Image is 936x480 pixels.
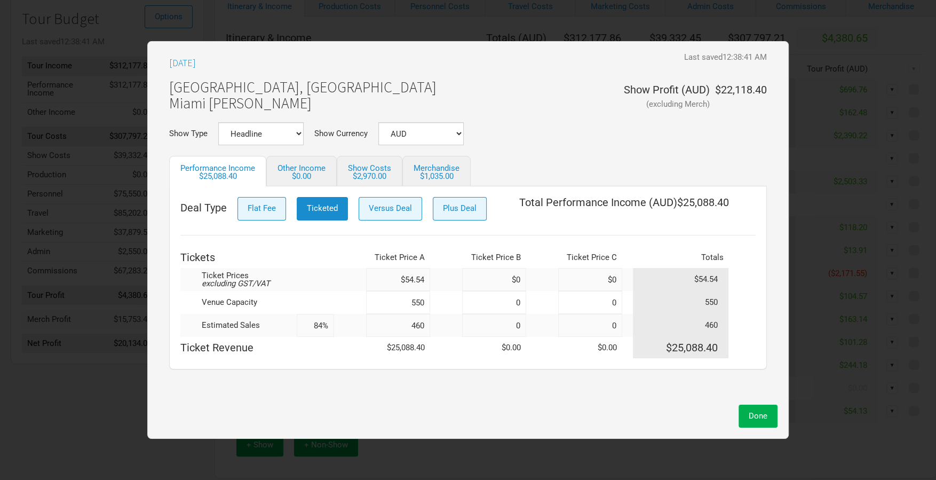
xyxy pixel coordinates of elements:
a: Performance Income$25,088.40 [169,156,266,186]
td: Estimated Sales [180,314,297,337]
a: Show Costs$2,970.00 [337,156,402,186]
label: Show Type [169,130,208,138]
span: Done [749,411,767,421]
div: Last saved 12:38:41 AM [684,53,767,61]
a: Merchandise$1,035.00 [402,156,471,186]
td: $25,088.40 [366,337,430,358]
td: Venue Capacity [180,291,297,314]
div: $2,970.00 [348,172,391,180]
button: Done [739,405,778,428]
span: Flat Fee [248,203,276,213]
td: 460 [633,314,729,337]
button: Flat Fee [237,197,286,220]
button: Plus Deal [433,197,487,220]
a: Other Income$0.00 [266,156,337,186]
span: Ticketed [307,203,338,213]
div: $22,118.40 [710,84,767,107]
td: 550 [633,291,729,314]
h3: [DATE] [169,58,196,68]
div: (excluding Merch) [624,100,710,108]
td: Ticket Revenue [180,337,334,358]
td: Ticket Prices [180,268,297,291]
td: $25,088.40 [633,337,729,358]
td: $54.54 [633,268,729,291]
div: Total Performance Income ( AUD ) $25,088.40 [519,197,729,224]
th: Tickets [180,247,297,268]
div: $25,088.40 [180,172,255,180]
td: $0.00 [558,337,622,358]
em: excluding GST/VAT [202,279,270,288]
label: Show Currency [314,130,368,138]
input: %cap [297,314,334,337]
div: Show Profit ( AUD ) [624,84,710,95]
th: Totals [633,247,729,268]
th: Ticket Price B [462,247,526,268]
span: Versus Deal [369,203,412,213]
span: Deal Type [180,202,227,213]
th: Ticket Price A [366,247,430,268]
div: $0.00 [277,172,326,180]
td: $0.00 [462,337,526,358]
div: $1,035.00 [414,172,459,180]
button: Ticketed [297,197,348,220]
span: Plus Deal [443,203,477,213]
th: Ticket Price C [558,247,622,268]
h1: [GEOGRAPHIC_DATA], [GEOGRAPHIC_DATA] Miami [PERSON_NAME] [169,79,437,112]
button: Versus Deal [359,197,422,220]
